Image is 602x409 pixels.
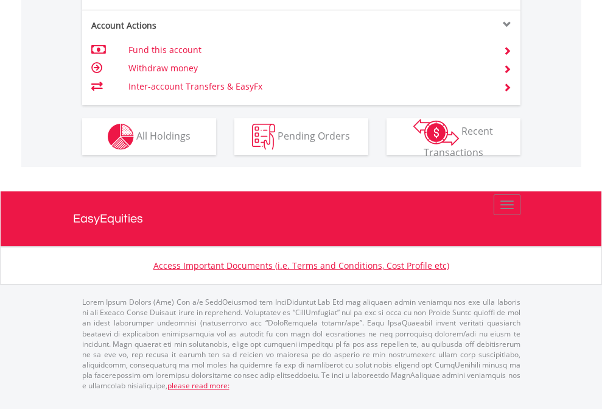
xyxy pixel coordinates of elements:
[252,124,275,150] img: pending_instructions-wht.png
[167,380,229,391] a: please read more:
[108,124,134,150] img: holdings-wht.png
[73,191,530,246] a: EasyEquities
[387,118,520,155] button: Recent Transactions
[136,129,191,142] span: All Holdings
[234,118,368,155] button: Pending Orders
[82,297,520,391] p: Lorem Ipsum Dolors (Ame) Con a/e SeddOeiusmod tem InciDiduntut Lab Etd mag aliquaen admin veniamq...
[82,20,301,32] div: Account Actions
[153,260,449,271] a: Access Important Documents (i.e. Terms and Conditions, Cost Profile etc)
[128,59,488,77] td: Withdraw money
[278,129,350,142] span: Pending Orders
[128,77,488,96] td: Inter-account Transfers & EasyFx
[128,41,488,59] td: Fund this account
[82,118,216,155] button: All Holdings
[413,119,459,146] img: transactions-zar-wht.png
